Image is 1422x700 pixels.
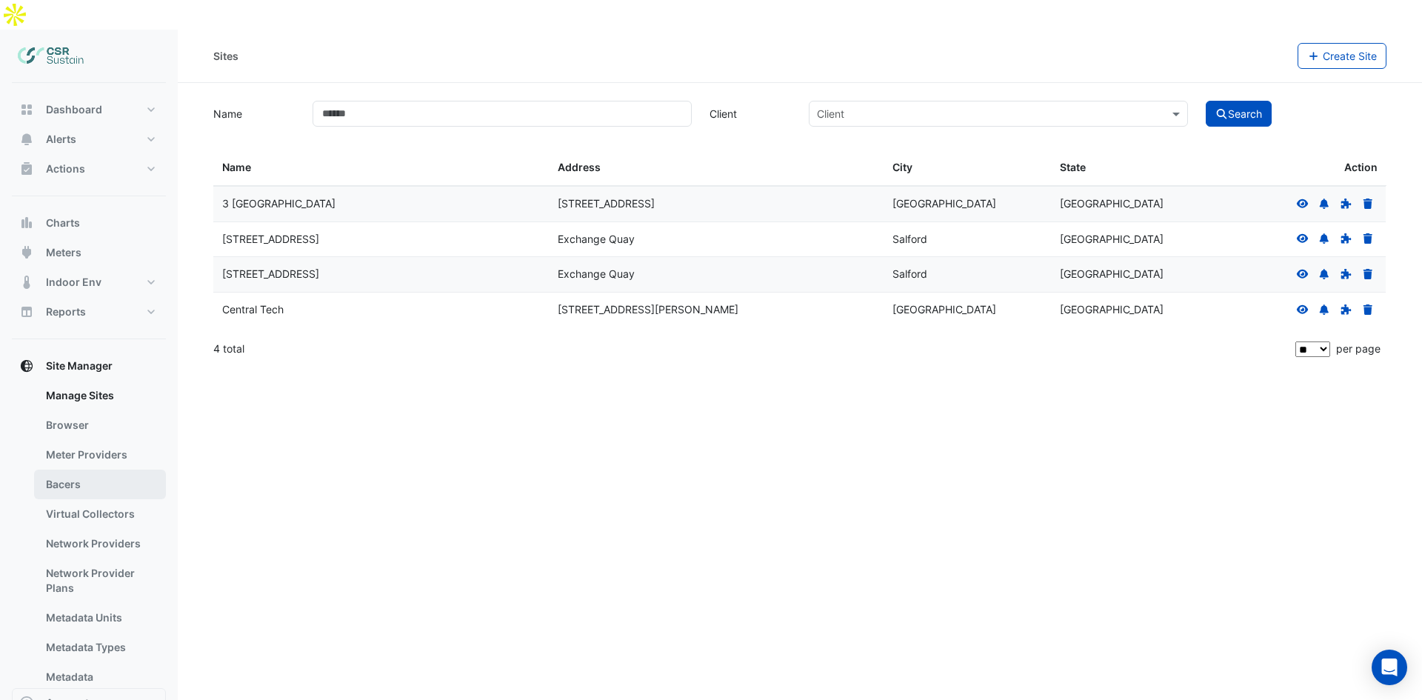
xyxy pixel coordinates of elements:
div: Exchange Quay [558,266,875,283]
span: per page [1336,342,1381,355]
a: Meter Providers [34,440,166,470]
button: Indoor Env [12,267,166,297]
span: Alerts [46,132,76,147]
div: [GEOGRAPHIC_DATA] [892,196,1042,213]
button: Search [1206,101,1272,127]
span: Address [558,161,601,173]
span: Actions [46,161,85,176]
a: Metadata [34,662,166,692]
span: Meters [46,245,81,260]
label: Name [204,101,304,127]
app-icon: Alerts [19,132,34,147]
app-icon: Actions [19,161,34,176]
span: Name [222,161,251,173]
div: [GEOGRAPHIC_DATA] [1060,196,1209,213]
app-icon: Dashboard [19,102,34,117]
div: [GEOGRAPHIC_DATA] [892,301,1042,319]
div: [STREET_ADDRESS] [222,266,540,283]
app-icon: Charts [19,216,34,230]
button: Site Manager [12,351,166,381]
a: Delete Site [1361,267,1375,280]
span: Site Manager [46,359,113,373]
span: Action [1344,159,1378,176]
a: Delete Site [1361,233,1375,245]
span: Indoor Env [46,275,101,290]
div: [STREET_ADDRESS] [222,231,540,248]
button: Alerts [12,124,166,154]
button: Actions [12,154,166,184]
a: Metadata Types [34,633,166,662]
div: Open Intercom Messenger [1372,650,1407,685]
a: Delete Site [1361,303,1375,316]
div: [STREET_ADDRESS] [558,196,875,213]
div: Sites [213,48,238,64]
a: Delete Site [1361,197,1375,210]
div: [GEOGRAPHIC_DATA] [1060,266,1209,283]
img: Company Logo [18,41,84,71]
app-icon: Reports [19,304,34,319]
a: Metadata Units [34,603,166,633]
span: Create Site [1323,50,1377,62]
div: [STREET_ADDRESS][PERSON_NAME] [558,301,875,319]
a: Browser [34,410,166,440]
a: Virtual Collectors [34,499,166,529]
label: Client [701,101,800,127]
div: 3 [GEOGRAPHIC_DATA] [222,196,540,213]
div: Salford [892,266,1042,283]
a: Bacers [34,470,166,499]
button: Meters [12,238,166,267]
div: 4 total [213,330,1292,367]
button: Dashboard [12,95,166,124]
a: Network Providers [34,529,166,559]
div: [GEOGRAPHIC_DATA] [1060,301,1209,319]
a: Network Provider Plans [34,559,166,603]
span: State [1060,161,1086,173]
span: Reports [46,304,86,319]
button: Charts [12,208,166,238]
button: Create Site [1298,43,1387,69]
div: [GEOGRAPHIC_DATA] [1060,231,1209,248]
app-icon: Meters [19,245,34,260]
button: Reports [12,297,166,327]
span: Dashboard [46,102,102,117]
span: Charts [46,216,80,230]
app-icon: Site Manager [19,359,34,373]
div: Central Tech [222,301,540,319]
div: Exchange Quay [558,231,875,248]
span: City [892,161,912,173]
a: Manage Sites [34,381,166,410]
div: Salford [892,231,1042,248]
app-icon: Indoor Env [19,275,34,290]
